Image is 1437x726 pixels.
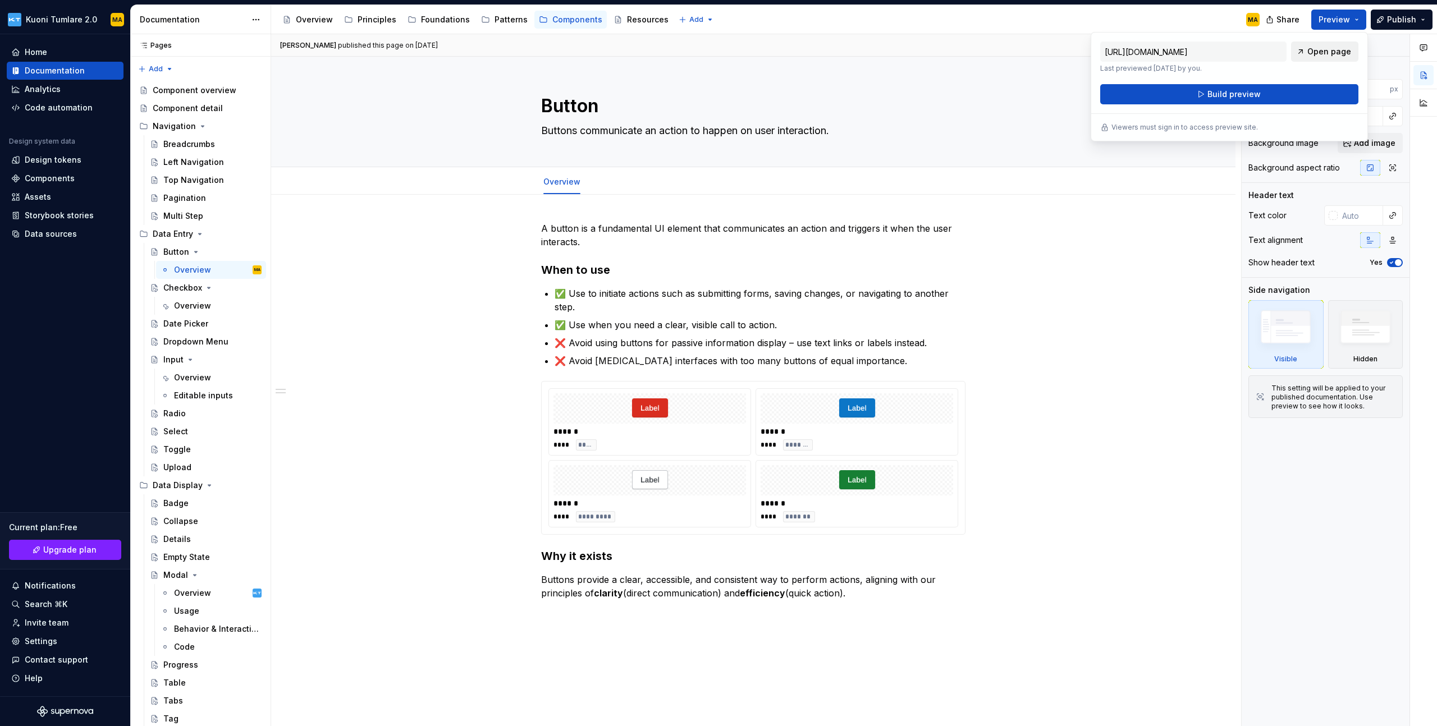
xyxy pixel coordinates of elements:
div: Foundations [421,14,470,25]
div: Overview [539,169,585,193]
span: Preview [1319,14,1350,25]
div: Documentation [140,14,246,25]
span: [PERSON_NAME] [280,41,336,50]
div: Design system data [9,137,75,146]
div: Navigation [153,121,196,132]
span: Share [1276,14,1299,25]
label: Yes [1370,258,1383,267]
div: Contact support [25,654,88,665]
a: Overview [156,297,266,315]
a: Assets [7,188,123,206]
a: Overview [278,11,337,29]
button: Kuoni Tumlare 2.0MA [2,7,128,31]
div: Checkbox [163,282,202,293]
a: Pagination [145,189,266,207]
div: This setting will be applied to your published documentation. Use preview to see how it looks. [1271,384,1395,411]
div: Hidden [1353,355,1377,364]
a: Data sources [7,225,123,243]
a: Components [534,11,607,29]
div: Upload [163,462,191,473]
a: Empty State [145,548,266,566]
a: Breadcrumbs [145,135,266,153]
span: Add [149,65,163,73]
div: Assets [25,191,51,203]
a: Storybook stories [7,206,123,224]
a: Select [145,422,266,440]
a: Input [145,351,266,369]
div: Help [25,673,43,684]
div: Text color [1248,210,1287,221]
div: MA [1248,15,1258,24]
a: Home [7,43,123,61]
div: Side navigation [1248,284,1310,296]
div: Data sources [25,228,77,240]
a: Modal [145,566,266,584]
a: Editable inputs [156,387,266,405]
a: OverviewDesigners KT [156,584,266,602]
a: Collapse [145,512,266,530]
div: Components [25,173,75,184]
a: Principles [340,11,401,29]
p: Last previewed [DATE] by you. [1100,64,1287,73]
a: Invite team [7,614,123,632]
div: Collapse [163,516,198,527]
div: Search ⌘K [25,599,67,610]
p: ❌ Avoid using buttons for passive information display – use text links or labels instead. [555,336,965,350]
button: Publish [1371,10,1433,30]
div: Select [163,426,188,437]
a: Upload [145,458,266,476]
img: dee6e31e-e192-4f70-8333-ba8f88832f05.png [8,13,21,26]
div: Design tokens [25,154,81,166]
input: Auto [1338,205,1383,226]
a: Toggle [145,440,266,458]
div: Visible [1248,300,1324,369]
div: Background aspect ratio [1248,162,1340,173]
div: Current plan : Free [9,522,121,533]
a: Overview [543,177,580,186]
div: Pages [135,41,172,50]
div: Principles [358,14,396,25]
button: Add [675,12,717,27]
div: Code automation [25,102,93,113]
div: Text alignment [1248,235,1303,246]
div: Page tree [278,8,673,31]
strong: efficiency [740,587,785,599]
p: A button is a fundamental UI element that communicates an action and triggers it when the user in... [541,222,965,249]
div: Background image [1248,137,1319,149]
div: Overview [174,300,211,311]
div: Pagination [163,192,206,204]
a: Code automation [7,99,123,117]
a: Supernova Logo [37,706,93,717]
a: OverviewMA [156,261,266,279]
a: Foundations [403,11,474,29]
div: Kuoni Tumlare 2.0 [26,14,97,25]
a: Code [156,638,266,656]
button: Search ⌘K [7,595,123,613]
div: Date Picker [163,318,208,329]
div: Data Entry [135,225,266,243]
div: Radio [163,408,186,419]
div: Data Entry [153,228,193,240]
a: Component detail [135,99,266,117]
input: Auto [1347,79,1390,99]
div: Behavior & Interaction [174,623,259,635]
div: Overview [174,372,211,383]
div: Progress [163,659,198,670]
p: ❌ Avoid [MEDICAL_DATA] interfaces with too many buttons of equal importance. [555,354,965,367]
span: Publish [1387,14,1416,25]
div: MA [112,15,122,24]
h3: When to use [541,262,965,278]
a: Badge [145,494,266,512]
div: Visible [1274,355,1297,364]
a: Behavior & Interaction [156,620,266,638]
span: Add image [1354,137,1395,149]
div: Storybook stories [25,210,94,221]
div: Components [552,14,602,25]
button: Contact support [7,651,123,669]
a: Documentation [7,62,123,80]
strong: clarity [594,587,623,599]
a: Date Picker [145,315,266,333]
div: Invite team [25,617,68,628]
div: Code [174,641,195,653]
div: Empty State [163,552,210,563]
